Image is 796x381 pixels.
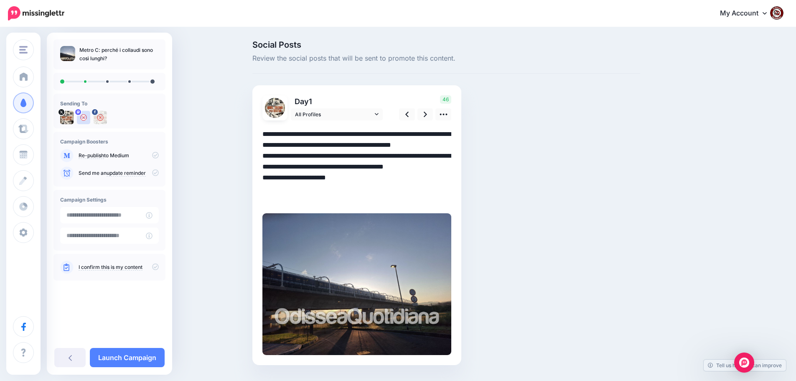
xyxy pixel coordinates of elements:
h4: Campaign Boosters [60,138,159,145]
img: 641106f94e86fd74bbc1fab101169737_thumb.jpg [60,46,75,61]
span: All Profiles [295,110,373,119]
p: to Medium [79,152,159,159]
p: Day [291,95,384,107]
img: 32938d4f2fffd767eea2cf3e37326e52.jpg [262,213,451,355]
span: 1 [309,97,312,106]
div: Open Intercom Messenger [734,353,754,373]
img: menu.png [19,46,28,54]
p: Metro C: perché i collaudi sono così lunghi? [79,46,159,63]
span: Review the social posts that will be sent to promote this content. [252,53,640,64]
img: user_default_image.png [77,111,90,124]
span: Social Posts [252,41,640,49]
p: Send me an [79,169,159,177]
h4: Sending To [60,100,159,107]
img: Missinglettr [8,6,64,20]
img: 463453305_2684324355074873_6393692129472495966_n-bsa154739.jpg [94,111,107,124]
a: I confirm this is my content [79,264,142,271]
a: update reminder [107,170,146,176]
a: My Account [712,3,783,24]
img: uTTNWBrh-84924.jpeg [60,111,74,124]
span: 46 [440,95,451,104]
a: Tell us how we can improve [704,360,786,371]
h4: Campaign Settings [60,197,159,203]
a: Re-publish [79,152,104,159]
img: uTTNWBrh-84924.jpeg [265,98,285,118]
a: All Profiles [291,108,383,120]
